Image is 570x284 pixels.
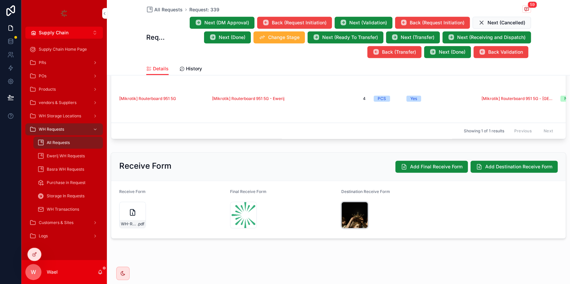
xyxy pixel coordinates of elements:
span: 59 [528,1,537,8]
a: [Mikrotik] Routerboard 951 5G - [GEOGRAPHIC_DATA] [482,96,552,101]
span: All Requests [47,140,70,145]
button: Next (Validation) [335,17,392,29]
button: Next (Receiving and Dispatch) [442,31,531,43]
a: WH Transactions [33,203,103,215]
a: History [179,63,202,76]
a: All Requests [33,137,103,149]
span: Back (Request Initiation) [272,19,327,26]
span: Back Validation [488,49,523,55]
a: Products [25,83,103,95]
a: POs [25,70,103,82]
span: Destination Receive Form [341,189,390,194]
span: Next (Ready To Transfer) [322,34,378,41]
span: Products [39,87,56,92]
p: Wael [47,269,57,275]
div: PCS [378,96,386,102]
span: Receive Form [119,189,146,194]
span: Back (Transfer) [382,49,416,55]
a: vendors & Suppliers [25,97,103,109]
span: POs [39,73,46,79]
button: Next (Done) [204,31,251,43]
button: Change Stage [253,31,305,43]
div: Yes [410,96,417,102]
div: scrollable content [21,39,107,251]
a: PCS [374,96,398,102]
a: Customers & Sites [25,217,103,229]
span: Ewerij WH Requests [47,153,85,159]
button: Back (Request Initiation) [257,17,332,29]
span: Next (Done) [439,49,465,55]
button: Select Button [25,27,103,39]
span: WH Transactions [47,207,79,212]
a: Basra WH Requests [33,163,103,175]
button: Next (Transfer) [386,31,440,43]
a: WH Storage Locations [25,110,103,122]
span: History [186,65,202,72]
span: PRs [39,60,46,65]
button: Back (Request Initiation) [395,17,470,29]
span: Next (Done) [219,34,245,41]
a: [Mikrotik] Routerboard 951 5G - Ewerij [212,96,284,101]
a: Yes [406,96,473,102]
span: Next (DM Approval) [204,19,249,26]
span: Customers & Sites [39,220,73,225]
span: Supply Chain Home Page [39,47,87,52]
button: Next (Cancelled) [472,17,531,29]
span: Logs [39,233,48,239]
span: Next (Receiving and Dispatch) [457,34,526,41]
span: Supply Chain [39,29,68,36]
a: [Mikrotik] Routerboard 951 5G [119,96,204,101]
span: WH-Request-Form [121,221,137,227]
a: Request: 339 [189,6,219,13]
span: All Requests [154,6,183,13]
span: vendors & Suppliers [39,100,76,105]
button: Back Validation [473,46,528,58]
span: Change Stage [268,34,300,41]
span: WH Storage Locations [39,113,81,119]
span: Final Receive Form [230,189,266,194]
h2: Receive Form [119,161,171,171]
span: WH Requests [39,127,64,132]
span: W [31,268,36,276]
a: Ewerij WH Requests [33,150,103,162]
button: Next (Ready To Transfer) [308,31,383,43]
a: Details [146,63,169,75]
span: Next (Validation) [349,19,387,26]
a: PRs [25,57,103,69]
a: Purchase in Request [33,177,103,189]
span: Add Destination Receive Form [485,163,552,170]
a: [Mikrotik] Routerboard 951 5G - Ewerij [212,96,316,101]
span: Purchase in Request [47,180,85,185]
button: Add Final Receive Form [395,161,468,173]
span: Showing 1 of 1 results [463,128,504,134]
span: .pdf [137,221,144,227]
span: Details [153,65,169,72]
button: Back (Transfer) [367,46,421,58]
a: WH Requests [25,123,103,135]
span: Basra WH Requests [47,167,84,172]
span: Next (Cancelled) [488,19,525,26]
button: Next (DM Approval) [190,17,254,29]
a: 4 [324,96,366,101]
span: Next (Transfer) [401,34,434,41]
button: 59 [522,5,531,14]
img: App logo [59,8,69,19]
a: Supply Chain Home Page [25,43,103,55]
button: Add Destination Receive Form [470,161,558,173]
a: [Mikrotik] Routerboard 951 5G [119,96,176,101]
button: Next (Done) [424,46,471,58]
a: Logs [25,230,103,242]
span: Back (Request Initiation) [410,19,464,26]
span: Storage In Requests [47,193,84,199]
a: All Requests [146,6,183,13]
span: Add Final Receive Form [410,163,462,170]
a: Storage In Requests [33,190,103,202]
h1: Request: 339 [146,33,165,42]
